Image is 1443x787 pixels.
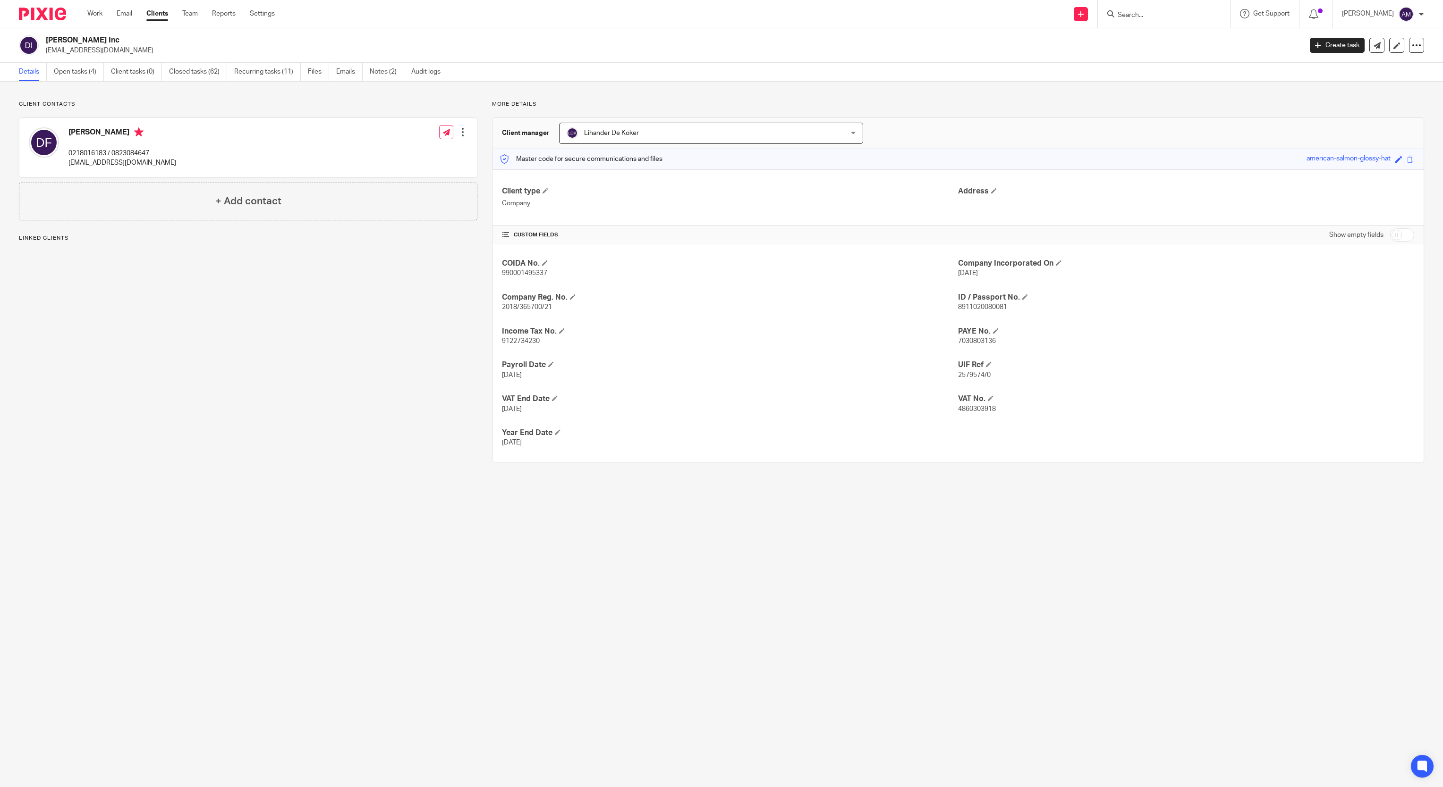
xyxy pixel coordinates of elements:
[502,293,958,302] h4: Company Reg. No.
[958,259,1414,268] h4: Company Incorporated On
[502,327,958,336] h4: Income Tax No.
[502,231,958,239] h4: CUSTOM FIELDS
[68,158,176,167] p: [EMAIL_ADDRESS][DOMAIN_NAME]
[958,304,1007,310] span: 8911020080081
[567,127,578,139] img: svg%3E
[502,186,958,196] h4: Client type
[1329,230,1384,240] label: Show empty fields
[169,63,227,81] a: Closed tasks (62)
[336,63,363,81] a: Emails
[370,63,404,81] a: Notes (2)
[1399,7,1414,22] img: svg%3E
[134,127,144,137] i: Primary
[411,63,448,81] a: Audit logs
[502,199,958,208] p: Company
[1253,10,1290,17] span: Get Support
[958,293,1414,302] h4: ID / Passport No.
[212,9,236,18] a: Reports
[234,63,301,81] a: Recurring tasks (11)
[502,360,958,370] h4: Payroll Date
[502,428,958,438] h4: Year End Date
[958,327,1414,336] h4: PAYE No.
[68,149,176,158] p: 0218016183 / 0823084647
[46,35,1046,45] h2: [PERSON_NAME] Inc
[502,372,522,378] span: [DATE]
[500,154,662,164] p: Master code for secure communications and files
[958,406,996,412] span: 4860303918
[19,8,66,20] img: Pixie
[1342,9,1394,18] p: [PERSON_NAME]
[584,130,639,136] span: Lihander De Koker
[502,406,522,412] span: [DATE]
[502,259,958,268] h4: COIDA No.
[68,127,176,139] h4: [PERSON_NAME]
[502,439,522,446] span: [DATE]
[19,234,477,242] p: Linked clients
[117,9,132,18] a: Email
[19,63,47,81] a: Details
[958,186,1414,196] h4: Address
[1117,11,1202,20] input: Search
[958,338,996,344] span: 7030803136
[111,63,162,81] a: Client tasks (0)
[1310,38,1365,53] a: Create task
[87,9,102,18] a: Work
[958,372,991,378] span: 2579574/0
[46,46,1296,55] p: [EMAIL_ADDRESS][DOMAIN_NAME]
[502,338,540,344] span: 9122734230
[182,9,198,18] a: Team
[502,128,550,138] h3: Client manager
[958,394,1414,404] h4: VAT No.
[492,100,1424,108] p: More details
[502,304,552,310] span: 2018/365700/21
[1307,154,1391,165] div: american-salmon-glossy-hat
[308,63,329,81] a: Files
[54,63,104,81] a: Open tasks (4)
[502,394,958,404] h4: VAT End Date
[29,127,59,158] img: svg%3E
[19,100,477,108] p: Client contacts
[958,360,1414,370] h4: UIF Ref
[502,270,547,276] span: 990001495337
[146,9,168,18] a: Clients
[250,9,275,18] a: Settings
[19,35,39,55] img: svg%3E
[958,270,978,276] span: [DATE]
[215,194,281,209] h4: + Add contact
